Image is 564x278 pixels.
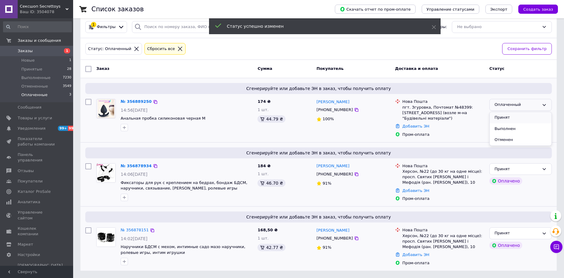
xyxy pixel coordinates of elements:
[68,126,78,131] span: 99+
[18,179,43,184] span: Покупатели
[87,46,133,52] div: Статус: Оплаченный
[67,67,71,72] span: 28
[121,236,147,241] span: 14:02[DATE]
[403,227,484,233] div: Нова Пошта
[490,112,552,123] li: Принят
[502,43,552,55] button: Сохранить фильтр
[18,152,56,163] span: Панель управления
[91,22,96,27] div: 1
[96,163,116,183] a: Фото товару
[489,177,522,185] div: Оплачено
[323,181,332,186] span: 91%
[21,67,42,72] span: Принятые
[257,115,285,123] div: 44.79 ₴
[121,180,247,191] a: Фиксаторы для рук с креплением на бедрах, бондаж БДСМ, наручники, связывание, [PERSON_NAME], роле...
[257,244,285,251] div: 42.77 ₴
[257,99,271,104] span: 174 ₴
[96,227,116,247] a: Фото товару
[395,66,438,71] span: Доставка и оплата
[317,228,349,233] a: [PERSON_NAME]
[323,245,332,250] span: 91%
[257,236,268,240] span: 1 шт.
[317,66,344,71] span: Покупатель
[18,242,33,247] span: Маркет
[121,108,147,113] span: 14:56[DATE]
[340,6,411,12] span: Скачать отчет по пром-оплате
[495,102,539,108] div: Оплаченный
[495,166,539,172] div: Принят
[21,75,51,81] span: Выполненные
[518,5,558,14] button: Создать заказ
[121,244,245,255] a: Наручники БДСМ с мехом, интимные садо мазо наручники, ролевые игры, интим игрушки
[97,228,115,247] img: Фото товару
[18,38,61,43] span: Заказы и сообщения
[403,233,484,250] div: Херсон, №22 (до 30 кг на одне місце): просп. Святих [PERSON_NAME] і Мефодія (ран. [PERSON_NAME]), 10
[315,170,354,178] div: [PHONE_NUMBER]
[403,252,429,257] a: Добавить ЭН
[91,5,144,13] h1: Список заказов
[21,58,35,63] span: Новые
[403,132,484,137] div: Пром-оплата
[98,99,115,118] img: Фото товару
[121,172,147,177] span: 14:06[DATE]
[96,66,109,71] span: Заказ
[485,5,512,14] button: Экспорт
[21,84,48,89] span: Отмененные
[403,260,484,266] div: Пром-оплата
[489,66,505,71] span: Статус
[315,106,354,114] div: [PHONE_NUMBER]
[64,48,70,53] span: 1
[507,46,547,52] span: Сохранить фильтр
[69,92,71,98] span: 3
[69,58,71,63] span: 1
[18,210,56,221] span: Управление сайтом
[550,241,562,253] button: Чат с покупателем
[88,214,549,220] span: Сгенерируйте или добавьте ЭН в заказ, чтобы получить оплату
[63,84,71,89] span: 3549
[512,7,558,11] a: Создать заказ
[88,150,549,156] span: Сгенерируйте или добавьте ЭН в заказ, чтобы получить оплату
[403,124,429,128] a: Добавить ЭН
[495,230,539,236] div: Принят
[121,116,205,121] a: Анальная пробка силиконовая черная M
[403,196,484,201] div: Пром-оплата
[257,164,271,168] span: 184 ₴
[96,99,116,118] a: Фото товару
[146,46,176,52] div: Сбросить все
[18,136,56,147] span: Показатели работы компании
[97,24,116,30] span: Фильтры
[18,168,34,174] span: Отзывы
[18,48,33,54] span: Заказы
[323,117,334,121] span: 100%
[403,99,484,104] div: Нова Пошта
[20,9,73,15] div: Ваш ID: 3504078
[403,163,484,169] div: Нова Пошта
[257,179,285,187] div: 46.70 ₴
[489,242,522,249] div: Оплачено
[18,126,45,131] span: Уведомления
[18,189,51,194] span: Каталог ProSale
[427,7,474,12] span: Управление статусами
[490,134,552,146] li: Отменен
[403,169,484,186] div: Херсон, №22 (до 30 кг на одне місце): просп. Святих [PERSON_NAME] і Мефодія (ран. [PERSON_NAME]), 10
[457,24,539,30] div: Не выбрано
[490,123,552,135] li: Выполнен
[121,164,152,168] a: № 356878934
[18,226,56,237] span: Кошелек компании
[257,66,272,71] span: Сумма
[18,115,52,121] span: Товары и услуги
[257,171,268,176] span: 1 шт.
[121,99,152,104] a: № 356889250
[317,163,349,169] a: [PERSON_NAME]
[257,107,268,112] span: 1 шт.
[403,188,429,193] a: Добавить ЭН
[121,228,149,232] a: № 356878151
[18,252,40,258] span: Настройки
[18,105,41,110] span: Сообщения
[21,92,48,98] span: Оплаченные
[315,234,354,242] div: [PHONE_NUMBER]
[422,5,479,14] button: Управление статусами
